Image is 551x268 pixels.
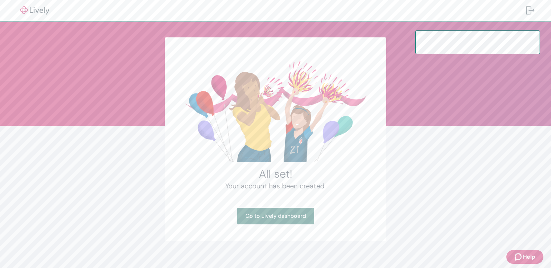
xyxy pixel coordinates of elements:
[237,208,314,224] a: Go to Lively dashboard
[515,253,523,261] svg: Zendesk support icon
[15,6,54,15] img: Lively
[523,253,535,261] span: Help
[506,250,543,264] button: Zendesk support iconHelp
[181,181,370,191] h4: Your account has been created.
[181,167,370,181] h2: All set!
[521,2,540,19] button: Log out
